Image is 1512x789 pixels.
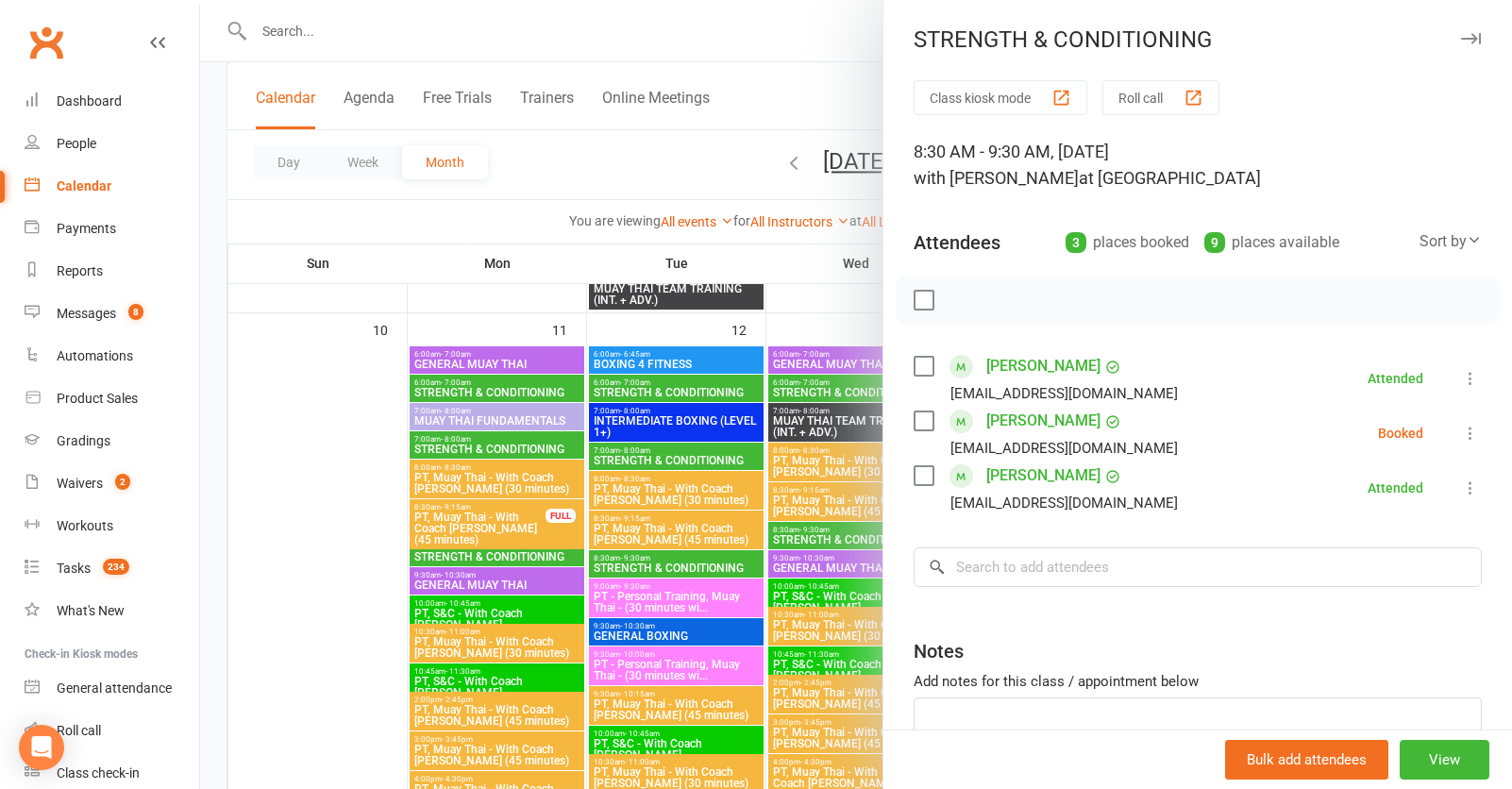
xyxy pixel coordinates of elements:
div: Open Intercom Messenger [19,725,64,770]
div: Attended [1368,481,1423,495]
a: Payments [25,208,199,250]
div: Attendees [914,229,1000,256]
a: Calendar [25,165,199,208]
div: 3 [1066,232,1086,253]
input: Search to add attendees [914,547,1482,587]
div: Roll call [57,723,101,738]
a: [PERSON_NAME] [986,351,1100,381]
div: STRENGTH & CONDITIONING [883,26,1512,53]
a: Tasks 234 [25,547,199,590]
div: [EMAIL_ADDRESS][DOMAIN_NAME] [950,436,1178,461]
div: places available [1204,229,1339,256]
a: [PERSON_NAME] [986,461,1100,491]
a: What's New [25,590,199,632]
div: Calendar [57,178,111,193]
span: 234 [103,559,129,575]
button: View [1400,740,1489,780]
div: Add notes for this class / appointment below [914,670,1482,693]
button: Class kiosk mode [914,80,1087,115]
div: Booked [1378,427,1423,440]
div: 8:30 AM - 9:30 AM, [DATE] [914,139,1482,192]
div: General attendance [57,680,172,696]
a: Dashboard [25,80,199,123]
div: Messages [57,306,116,321]
div: Class check-in [57,765,140,781]
span: 8 [128,304,143,320]
div: Payments [57,221,116,236]
div: places booked [1066,229,1189,256]
div: 9 [1204,232,1225,253]
a: Product Sales [25,378,199,420]
a: [PERSON_NAME] [986,406,1100,436]
a: General attendance kiosk mode [25,667,199,710]
a: People [25,123,199,165]
div: Product Sales [57,391,138,406]
span: at [GEOGRAPHIC_DATA] [1079,168,1261,188]
span: 2 [115,474,130,490]
div: Sort by [1420,229,1482,254]
div: People [57,136,96,151]
div: Reports [57,263,103,278]
a: Waivers 2 [25,462,199,505]
span: with [PERSON_NAME] [914,168,1079,188]
div: Attended [1368,372,1423,385]
div: Notes [914,638,964,664]
a: Automations [25,335,199,378]
button: Roll call [1102,80,1219,115]
div: Waivers [57,476,103,491]
div: [EMAIL_ADDRESS][DOMAIN_NAME] [950,491,1178,515]
a: Gradings [25,420,199,462]
div: Gradings [57,433,110,448]
div: What's New [57,603,125,618]
div: Automations [57,348,133,363]
a: Messages 8 [25,293,199,335]
a: Roll call [25,710,199,752]
div: [EMAIL_ADDRESS][DOMAIN_NAME] [950,381,1178,406]
a: Workouts [25,505,199,547]
a: Clubworx [23,19,70,66]
div: Tasks [57,561,91,576]
div: Workouts [57,518,113,533]
div: Dashboard [57,93,122,109]
a: Reports [25,250,199,293]
button: Bulk add attendees [1225,740,1388,780]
